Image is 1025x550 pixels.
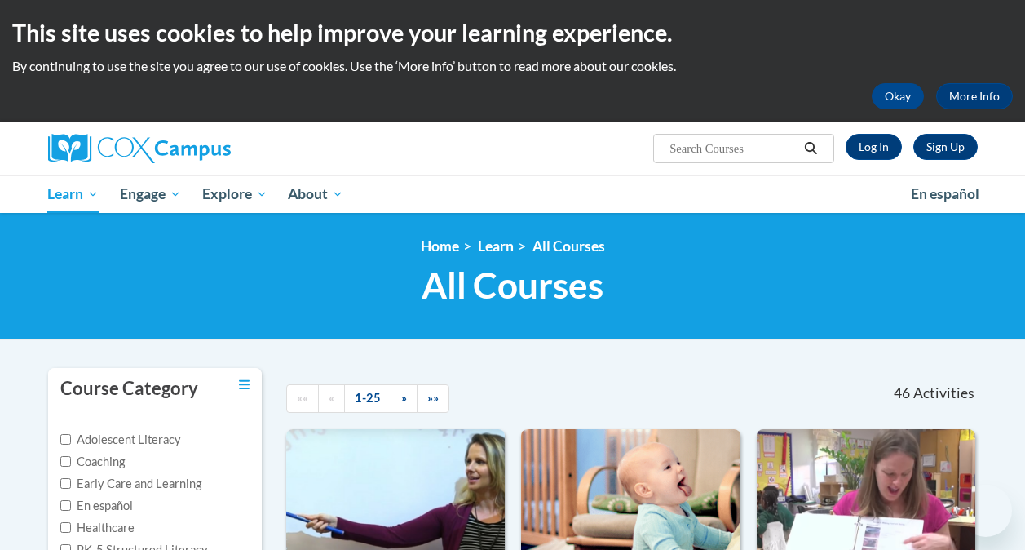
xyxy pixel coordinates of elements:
[60,478,71,489] input: Checkbox for Options
[60,434,71,445] input: Checkbox for Options
[60,456,71,467] input: Checkbox for Options
[36,175,990,213] div: Main menu
[344,384,391,413] a: 1-25
[120,184,181,204] span: Engage
[422,264,603,307] span: All Courses
[109,175,192,213] a: Engage
[239,376,250,394] a: Toggle collapse
[798,139,823,158] button: Search
[846,446,878,478] iframe: Close message
[421,237,459,255] a: Home
[872,83,924,109] button: Okay
[427,391,439,405] span: »»
[532,237,605,255] a: All Courses
[329,391,334,405] span: «
[911,185,979,202] span: En español
[192,175,278,213] a: Explore
[60,497,133,515] label: En español
[12,16,1013,49] h2: This site uses cookies to help improve your learning experience.
[48,134,231,163] img: Cox Campus
[60,500,71,511] input: Checkbox for Options
[12,57,1013,75] p: By continuing to use the site you agree to our use of cookies. Use the ‘More info’ button to read...
[478,237,514,255] a: Learn
[60,522,71,533] input: Checkbox for Options
[668,139,798,158] input: Search Courses
[900,177,990,211] a: En español
[286,384,319,413] a: Begining
[417,384,449,413] a: End
[60,475,201,493] label: Early Care and Learning
[47,184,99,204] span: Learn
[48,134,342,163] a: Cox Campus
[288,184,343,204] span: About
[846,134,902,160] a: Log In
[894,384,910,402] span: 46
[401,391,407,405] span: »
[38,175,110,213] a: Learn
[277,175,354,213] a: About
[936,83,1013,109] a: More Info
[913,384,974,402] span: Activities
[960,485,1012,537] iframe: Button to launch messaging window
[297,391,308,405] span: ««
[60,453,125,471] label: Coaching
[60,519,135,537] label: Healthcare
[60,431,181,449] label: Adolescent Literacy
[202,184,267,204] span: Explore
[391,384,418,413] a: Next
[60,376,198,401] h3: Course Category
[318,384,345,413] a: Previous
[913,134,978,160] a: Register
